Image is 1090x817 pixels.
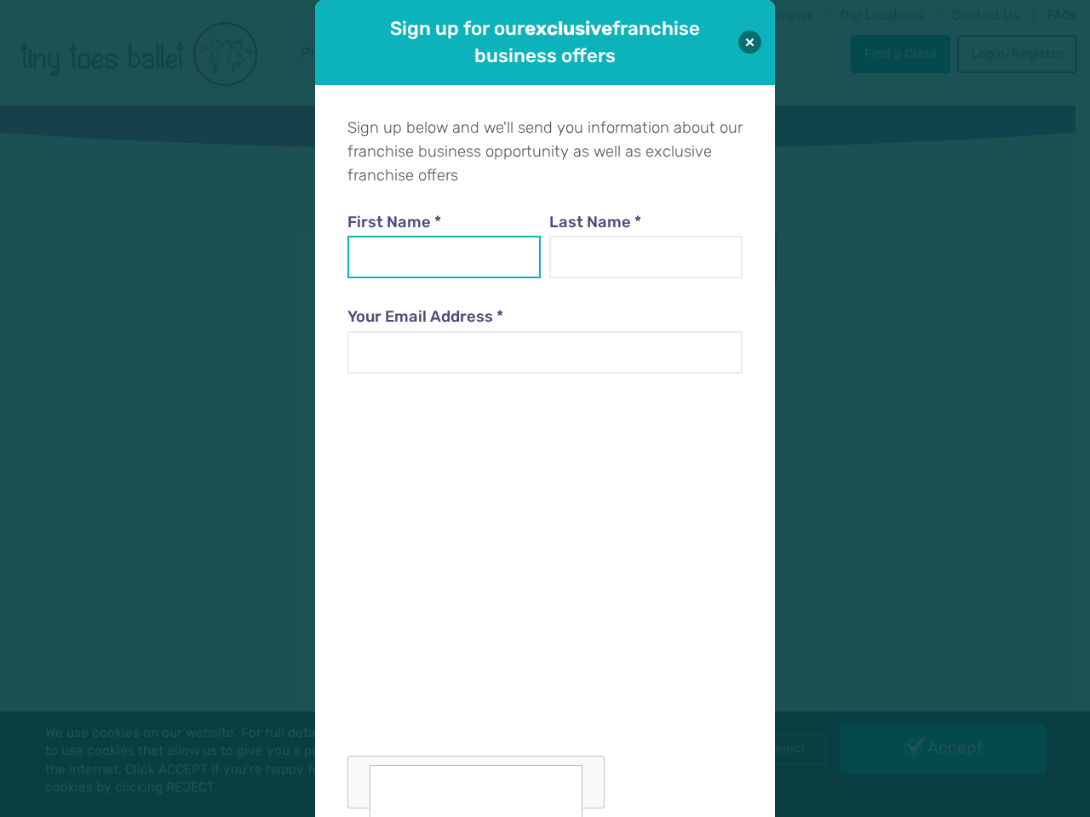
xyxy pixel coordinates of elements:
label: Last Name * [549,211,743,235]
p: Sign up below and we'll send you information about our franchise business opportunity as well as ... [347,117,743,187]
label: First Name * [347,211,542,235]
h1: Sign up for our franchise business offers [363,15,727,69]
label: Your Email Address * [347,306,743,329]
strong: exclusive [525,17,612,40]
